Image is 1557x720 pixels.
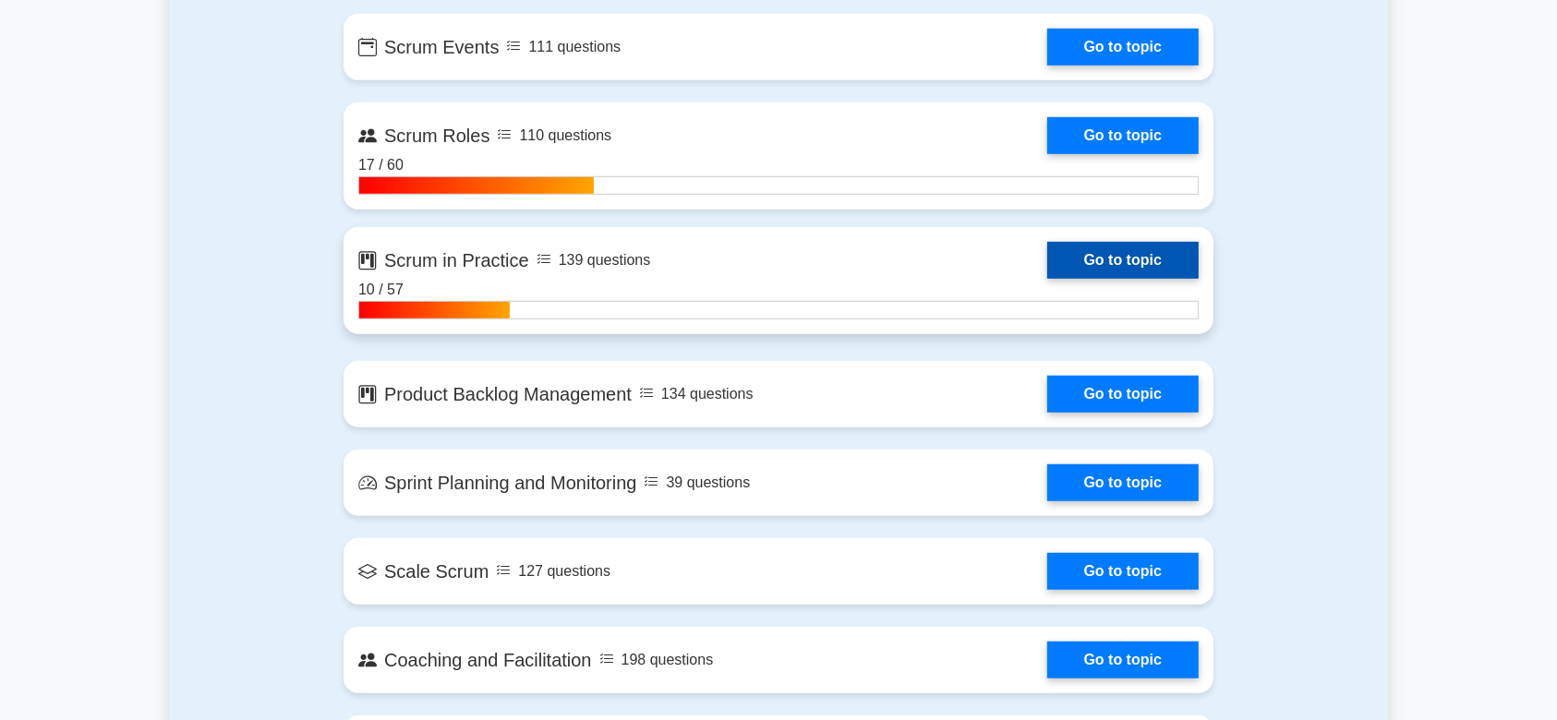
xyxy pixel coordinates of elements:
a: Go to topic [1047,242,1199,279]
a: Go to topic [1047,376,1199,413]
a: Go to topic [1047,117,1199,154]
a: Go to topic [1047,642,1199,678]
a: Go to topic [1047,464,1199,501]
a: Go to topic [1047,553,1199,590]
a: Go to topic [1047,29,1199,66]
